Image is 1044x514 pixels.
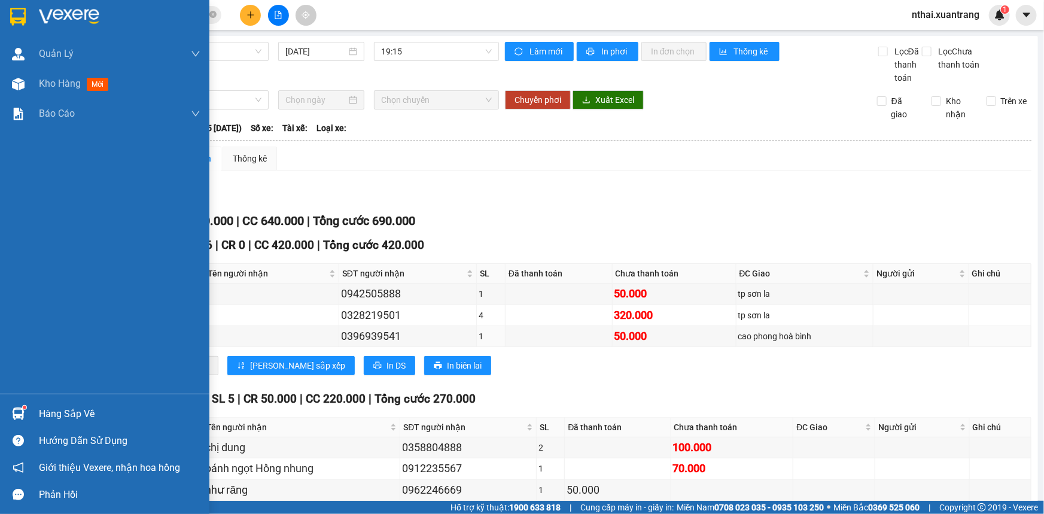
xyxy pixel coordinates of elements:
th: Ghi chú [970,418,1031,437]
sup: 1 [1001,5,1009,14]
div: bánh ngọt Hồng nhung [205,460,398,477]
span: sync [515,47,525,57]
div: 0912235567 [402,460,534,477]
span: 1 [1003,5,1007,14]
button: caret-down [1016,5,1037,26]
span: Miền Bắc [833,501,920,514]
span: Kho nhận [941,95,977,121]
strong: 0708 023 035 - 0935 103 250 [714,503,824,512]
th: Đã thanh toán [565,418,671,437]
span: printer [434,361,442,371]
span: Giới thiệu Vexere, nhận hoa hồng [39,460,180,475]
div: 50.000 [614,285,734,302]
th: Ghi chú [969,264,1031,284]
button: sort-ascending[PERSON_NAME] sắp xếp [227,356,355,375]
button: printerIn DS [364,356,415,375]
span: plus [246,11,255,19]
div: 0396939541 [341,328,474,345]
input: 11/10/2025 [285,45,346,58]
span: | [238,392,241,406]
span: | [369,392,372,406]
div: tp sơn la [738,309,872,322]
img: icon-new-feature [994,10,1005,20]
span: In biên lai [447,359,482,372]
button: file-add [268,5,289,26]
span: 19:15 [381,42,492,60]
img: warehouse-icon [12,48,25,60]
div: 50.000 [614,328,734,345]
span: CC 420.000 [254,238,314,252]
span: SĐT người nhận [403,421,524,434]
span: file-add [274,11,282,19]
span: Kho hàng [39,78,81,89]
td: 0912235567 [400,458,537,479]
span: Tổng cước 420.000 [323,238,424,252]
span: CC 220.000 [306,392,366,406]
span: sort-ascending [237,361,245,371]
th: Đã thanh toán [506,264,613,284]
div: tp sơn la [738,287,872,300]
div: 0328219501 [341,307,474,324]
div: 50.000 [567,482,668,498]
button: Chuyển phơi [505,90,571,110]
span: Đã giao [887,95,923,121]
div: cao phong hoà bình [738,330,872,343]
strong: 1900 633 818 [509,503,561,512]
div: Thống kê [233,152,267,165]
strong: 0369 525 060 [868,503,920,512]
span: ⚪️ [827,505,830,510]
div: Hướng dẫn sử dụng [39,432,200,450]
span: CC 640.000 [242,214,304,228]
button: printerIn biên lai [424,356,491,375]
span: Thống kê [734,45,770,58]
div: 0962246669 [402,482,534,498]
button: aim [296,5,316,26]
span: | [248,238,251,252]
button: In đơn chọn [641,42,707,61]
td: chị dung [203,437,400,458]
span: | [300,392,303,406]
span: Tên người nhận [208,267,327,280]
span: | [215,238,218,252]
button: downloadXuất Excel [573,90,644,110]
div: 70.000 [673,460,792,477]
div: 1 [479,287,503,300]
sup: 1 [23,406,26,409]
img: logo-vxr [10,8,26,26]
span: bar-chart [719,47,729,57]
div: 1 [479,330,503,343]
div: 1 [538,483,562,497]
span: notification [13,462,24,473]
span: nthai.xuantrang [902,7,989,22]
span: Tài xế: [282,121,308,135]
span: Chọn chuyến [381,91,492,109]
span: Loại xe: [316,121,346,135]
div: 320.000 [614,307,734,324]
span: ĐC Giao [796,421,863,434]
td: 0962246669 [400,480,537,501]
span: ĐC Giao [739,267,862,280]
span: SL 5 [212,392,235,406]
span: caret-down [1021,10,1032,20]
span: Quản Lý [39,46,74,61]
th: SL [537,418,565,437]
span: printer [373,361,382,371]
th: SL [477,264,506,284]
span: mới [87,78,108,91]
span: question-circle [13,435,24,446]
span: download [582,96,591,105]
div: 100.000 [673,439,792,456]
div: 0942505888 [341,285,474,302]
span: | [570,501,571,514]
th: Chưa thanh toán [671,418,794,437]
td: bánh ngọt Hồng nhung [203,458,400,479]
span: down [191,109,200,118]
span: Hỗ trợ kỹ thuật: [451,501,561,514]
span: Lọc Chưa thanh toán [933,45,988,71]
span: Làm mới [529,45,564,58]
th: Chưa thanh toán [613,264,736,284]
span: | [236,214,239,228]
span: In phơi [601,45,629,58]
span: Người gửi [878,421,957,434]
input: Chọn ngày [285,93,346,107]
